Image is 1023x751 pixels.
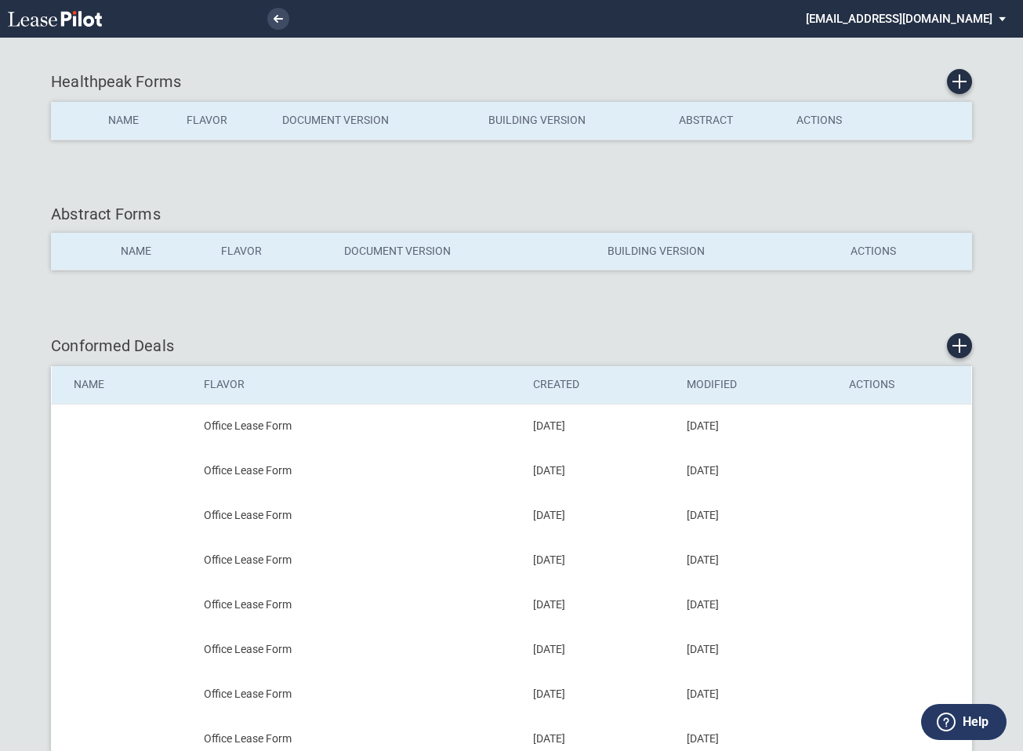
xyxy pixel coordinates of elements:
[110,233,210,270] th: Name
[193,538,522,582] td: Office Lease Form
[785,102,889,140] th: Actions
[193,582,522,627] td: Office Lease Form
[193,672,522,717] td: Office Lease Form
[921,704,1007,740] button: Help
[668,102,786,140] th: Abstract
[676,448,839,493] td: [DATE]
[271,102,477,140] th: Document Version
[176,102,271,140] th: Flavor
[838,366,971,404] th: Actions
[193,493,522,538] td: Office Lease Form
[522,404,675,448] td: [DATE]
[947,333,972,358] a: Create new conformed deal
[51,333,972,358] div: Conformed Deals
[676,366,839,404] th: Modified
[676,538,839,582] td: [DATE]
[52,366,194,404] th: Name
[210,233,332,270] th: Flavor
[193,627,522,672] td: Office Lease Form
[193,404,522,448] td: Office Lease Form
[522,582,675,627] td: [DATE]
[522,672,675,717] td: [DATE]
[840,233,972,270] th: Actions
[522,627,675,672] td: [DATE]
[51,203,972,225] div: Abstract Forms
[597,233,840,270] th: Building Version
[522,448,675,493] td: [DATE]
[947,69,972,94] a: Create new Form
[522,366,675,404] th: Created
[676,582,839,627] td: [DATE]
[522,538,675,582] td: [DATE]
[676,493,839,538] td: [DATE]
[51,69,972,94] div: Healthpeak Forms
[97,102,176,140] th: Name
[676,627,839,672] td: [DATE]
[676,404,839,448] td: [DATE]
[193,448,522,493] td: Office Lease Form
[963,712,989,732] label: Help
[193,366,522,404] th: Flavor
[522,493,675,538] td: [DATE]
[333,233,597,270] th: Document Version
[676,672,839,717] td: [DATE]
[477,102,668,140] th: Building Version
